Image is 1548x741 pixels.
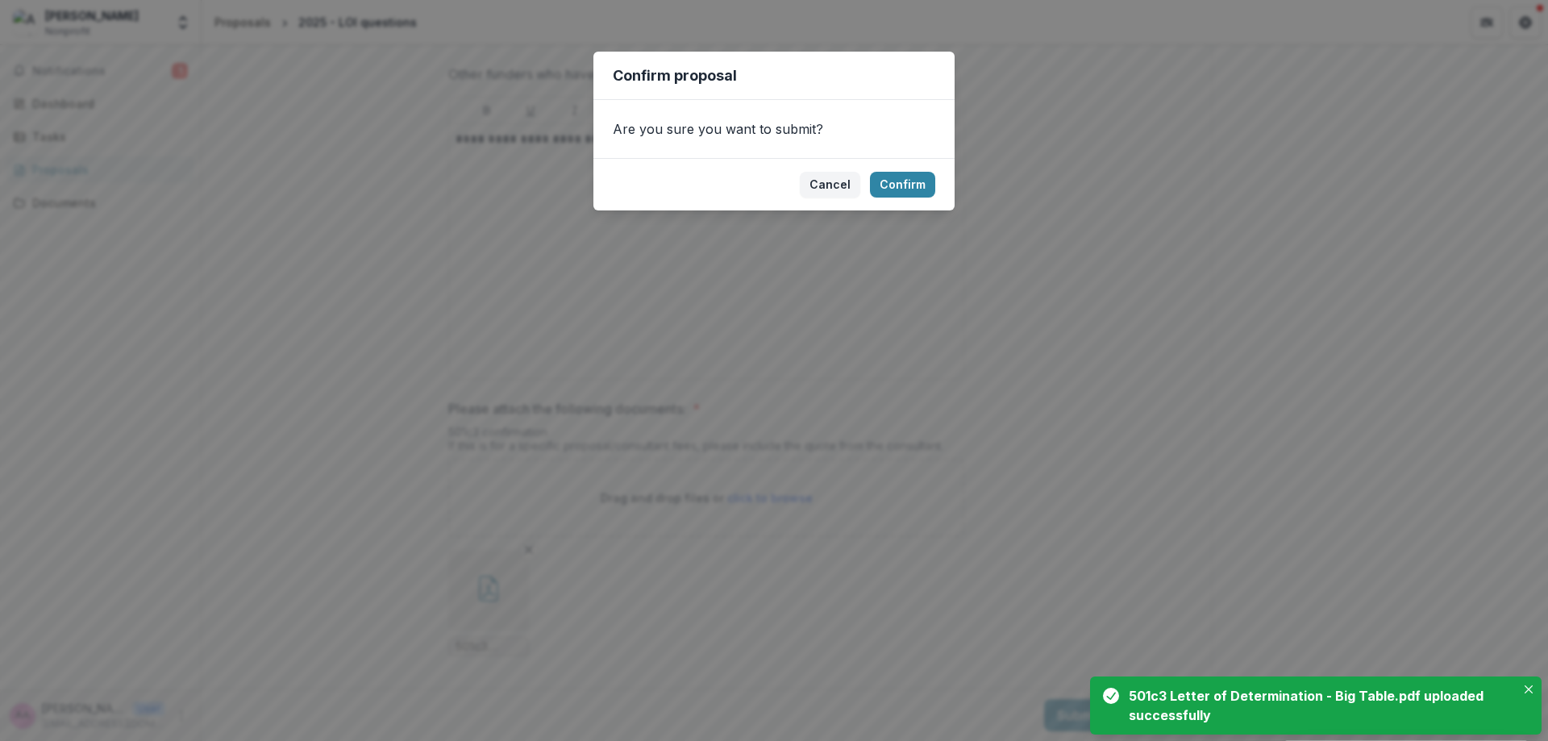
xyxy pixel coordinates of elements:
button: Cancel [800,172,860,198]
div: Notifications-bottom-right [1084,670,1548,741]
header: Confirm proposal [593,52,955,100]
button: Close [1519,680,1538,699]
button: Confirm [870,172,935,198]
div: 501c3 Letter of Determination - Big Table.pdf uploaded successfully [1129,686,1509,725]
div: Are you sure you want to submit? [593,100,955,158]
